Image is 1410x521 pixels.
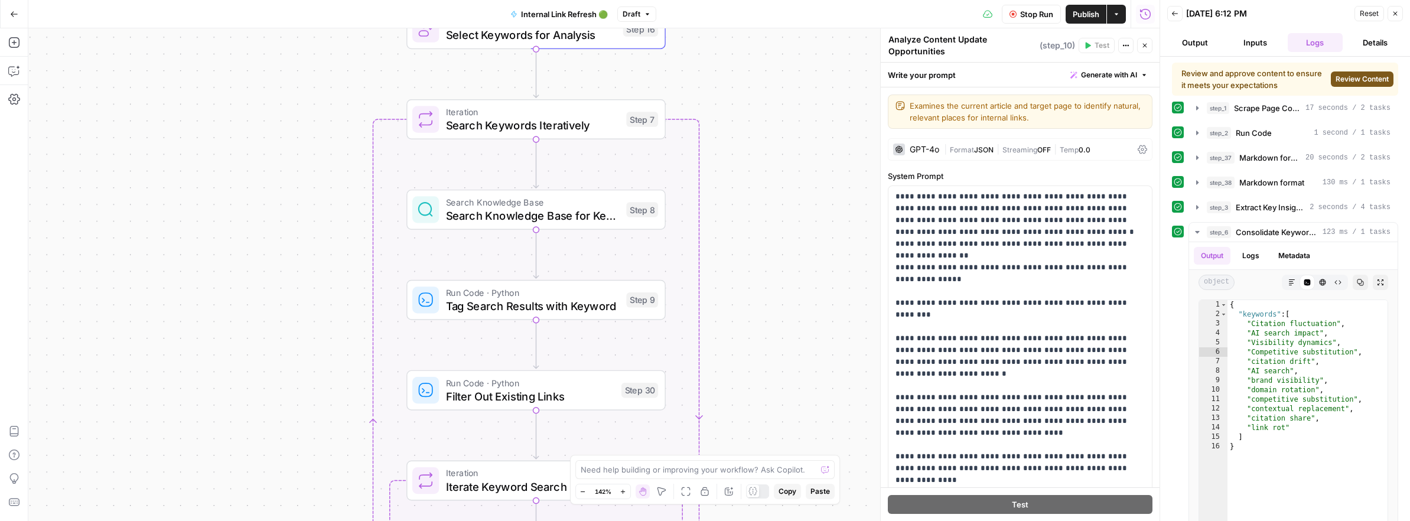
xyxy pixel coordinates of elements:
div: 1 [1199,300,1227,310]
span: step_37 [1207,152,1235,164]
button: Internal Link Refresh 🟢 [503,5,615,24]
span: Test [1012,499,1028,510]
div: Step 9 [626,292,658,307]
span: step_3 [1207,201,1231,213]
button: Draft [617,6,656,22]
span: step_6 [1207,226,1231,238]
div: 14 [1199,423,1227,432]
div: 3 [1199,319,1227,328]
div: 4 [1199,328,1227,338]
span: Draft [623,9,640,19]
button: Logs [1235,247,1266,265]
span: Test [1095,40,1109,51]
div: IterationIterate Keyword SearchStep 13 [406,461,666,501]
button: Generate with AI [1066,67,1152,83]
div: 7 [1199,357,1227,366]
button: Test [1079,38,1115,53]
span: 2 seconds / 4 tasks [1310,202,1391,213]
div: Step 16 [623,21,658,36]
div: IterationSearch Keywords IterativelyStep 7 [406,99,666,139]
span: step_38 [1207,177,1235,188]
span: | [1051,143,1060,155]
div: GPT-4o [910,145,939,154]
span: Iteration [446,105,620,119]
div: 13 [1199,413,1227,423]
span: 20 seconds / 2 tasks [1305,152,1391,163]
span: Run Code · Python [446,286,620,299]
button: Metadata [1271,247,1317,265]
div: 5 [1199,338,1227,347]
textarea: Examines the current article and target page to identify natural, relevant places for internal li... [910,100,1145,123]
div: Select Keywords for AnalysisStep 16 [406,9,666,49]
span: JSON [974,145,994,154]
div: Step 7 [626,112,658,126]
span: Filter Out Existing Links [446,388,615,404]
button: 1 second / 1 tasks [1189,123,1398,142]
button: Paste [806,484,835,499]
button: Publish [1066,5,1106,24]
span: Scrape Page Content [1234,102,1301,114]
div: Step 8 [626,202,658,217]
button: Stop Run [1002,5,1061,24]
span: Iteration [446,466,617,480]
span: Review Content [1336,74,1389,84]
button: 123 ms / 1 tasks [1189,223,1398,242]
button: Details [1347,33,1403,52]
span: Tag Search Results with Keyword [446,298,620,314]
g: Edge from step_9 to step_30 [533,320,538,369]
span: Temp [1060,145,1079,154]
div: 16 [1199,442,1227,451]
div: Search Knowledge BaseSearch Knowledge Base for KeywordStep 8 [406,190,666,230]
div: 10 [1199,385,1227,395]
g: Edge from step_30 to step_13 [533,411,538,459]
span: step_2 [1207,127,1231,139]
label: System Prompt [888,170,1152,182]
div: 8 [1199,366,1227,376]
span: Select Keywords for Analysis [446,27,617,43]
span: Format [950,145,974,154]
span: Toggle code folding, rows 1 through 16 [1220,300,1227,310]
div: Run Code · PythonTag Search Results with KeywordStep 9 [406,280,666,320]
span: Toggle code folding, rows 2 through 15 [1220,310,1227,319]
button: Logs [1288,33,1343,52]
button: 17 seconds / 2 tasks [1189,99,1398,118]
button: 20 seconds / 2 tasks [1189,148,1398,167]
button: Reset [1354,6,1384,21]
span: Search Keywords Iteratively [446,117,620,133]
span: Run Code [1236,127,1272,139]
span: Iterate Keyword Search [446,478,617,494]
div: 15 [1199,432,1227,442]
span: 1 second / 1 tasks [1314,128,1391,138]
button: Inputs [1227,33,1283,52]
span: 0.0 [1079,145,1090,154]
div: 9 [1199,376,1227,385]
span: Copy [779,486,796,497]
textarea: Analyze Content Update Opportunities [888,34,1037,57]
span: Markdown format [1239,152,1301,164]
g: Edge from step_8 to step_9 [533,230,538,278]
div: 6 [1199,347,1227,357]
div: 11 [1199,395,1227,404]
g: Edge from step_16 to step_7 [533,49,538,97]
span: object [1199,275,1235,290]
span: Streaming [1002,145,1037,154]
span: Publish [1073,8,1099,20]
span: Search Knowledge Base [446,196,620,209]
span: step_1 [1207,102,1229,114]
div: 2 [1199,310,1227,319]
span: Run Code · Python [446,376,615,390]
div: 12 [1199,404,1227,413]
span: ( step_10 ) [1040,40,1075,51]
button: Output [1194,247,1230,265]
button: 2 seconds / 4 tasks [1189,198,1398,217]
div: Run Code · PythonFilter Out Existing LinksStep 30 [406,370,666,411]
span: Extract Key Insights and Keywords [1236,201,1305,213]
span: Markdown format [1239,177,1304,188]
span: Stop Run [1020,8,1053,20]
button: 130 ms / 1 tasks [1189,173,1398,192]
button: Output [1167,33,1223,52]
div: Write your prompt [881,63,1160,87]
span: Paste [810,486,830,497]
div: Step 30 [621,383,658,398]
span: Search Knowledge Base for Keyword [446,207,620,224]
